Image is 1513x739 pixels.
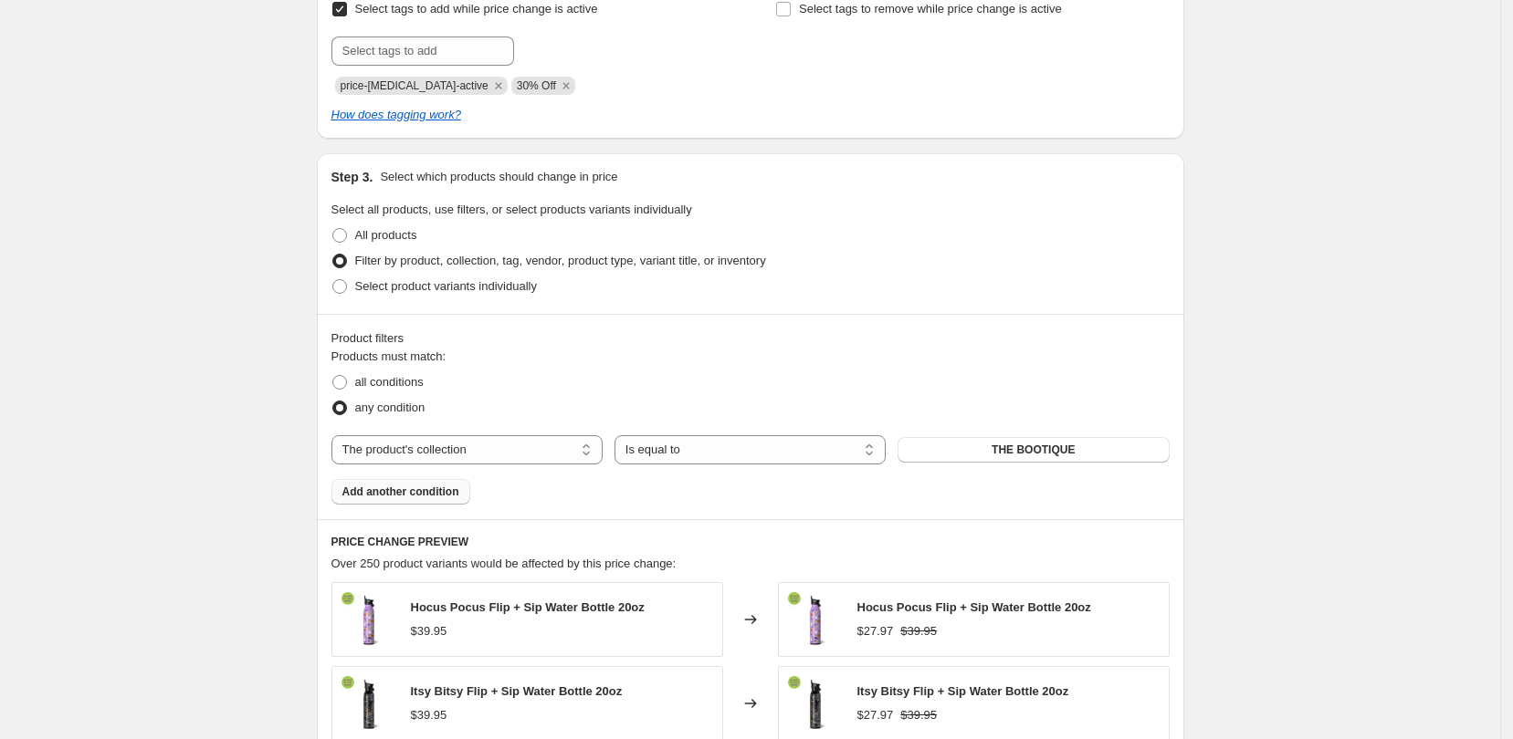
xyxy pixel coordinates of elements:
[490,78,507,94] button: Remove price-change-job-active
[331,479,470,505] button: Add another condition
[331,557,677,570] span: Over 250 product variants would be affected by this price change:
[341,79,489,92] span: price-change-job-active
[558,78,574,94] button: Remove 30% Off
[355,2,598,16] span: Select tags to add while price change is active
[900,706,937,724] strike: $39.95
[341,592,396,647] img: swig-life-signature-20oz-insulated-stainless-steel-water-bottle-hocus-pocus-main_80x.jpg
[355,228,417,242] span: All products
[857,706,894,724] div: $27.97
[857,684,1069,698] span: Itsy Bitsy Flip + Sip Water Bottle 20oz
[355,375,424,389] span: all conditions
[355,401,426,414] span: any condition
[411,622,447,640] div: $39.95
[857,622,894,640] div: $27.97
[331,36,514,66] input: Select tags to add
[380,168,617,186] p: Select which products should change in price
[799,2,1062,16] span: Select tags to remove while price change is active
[857,600,1091,614] span: Hocus Pocus Flip + Sip Water Bottle 20oz
[992,442,1075,457] span: THE BOOTIQUE
[355,254,766,267] span: Filter by product, collection, tag, vendor, product type, variant title, or inventory
[788,676,843,731] img: swig-life-signature-20oz-insulated-stainless-steel-water-bottle-itsy-bitsy-main_80x.jpg
[355,279,537,293] span: Select product variants individually
[342,484,459,499] span: Add another condition
[898,437,1169,463] button: THE BOOTIQUE
[411,600,645,614] span: Hocus Pocus Flip + Sip Water Bottle 20oz
[331,349,447,363] span: Products must match:
[788,592,843,647] img: swig-life-signature-20oz-insulated-stainless-steel-water-bottle-hocus-pocus-main_80x.jpg
[331,535,1170,549] h6: PRICE CHANGE PREVIEW
[900,622,937,640] strike: $39.95
[411,684,623,698] span: Itsy Bitsy Flip + Sip Water Bottle 20oz
[341,676,396,731] img: swig-life-signature-20oz-insulated-stainless-steel-water-bottle-itsy-bitsy-main_80x.jpg
[331,108,461,121] a: How does tagging work?
[517,79,556,92] span: 30% Off
[331,203,692,216] span: Select all products, use filters, or select products variants individually
[331,329,1170,348] div: Product filters
[411,706,447,724] div: $39.95
[331,168,373,186] h2: Step 3.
